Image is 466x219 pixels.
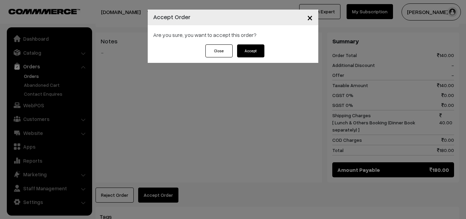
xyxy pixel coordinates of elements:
span: × [307,11,313,24]
button: Close [302,7,318,28]
button: Accept [237,44,264,57]
button: Close [205,44,233,57]
h4: Accept Order [153,12,190,22]
div: Are you sure, you want to accept this order? [148,25,318,44]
